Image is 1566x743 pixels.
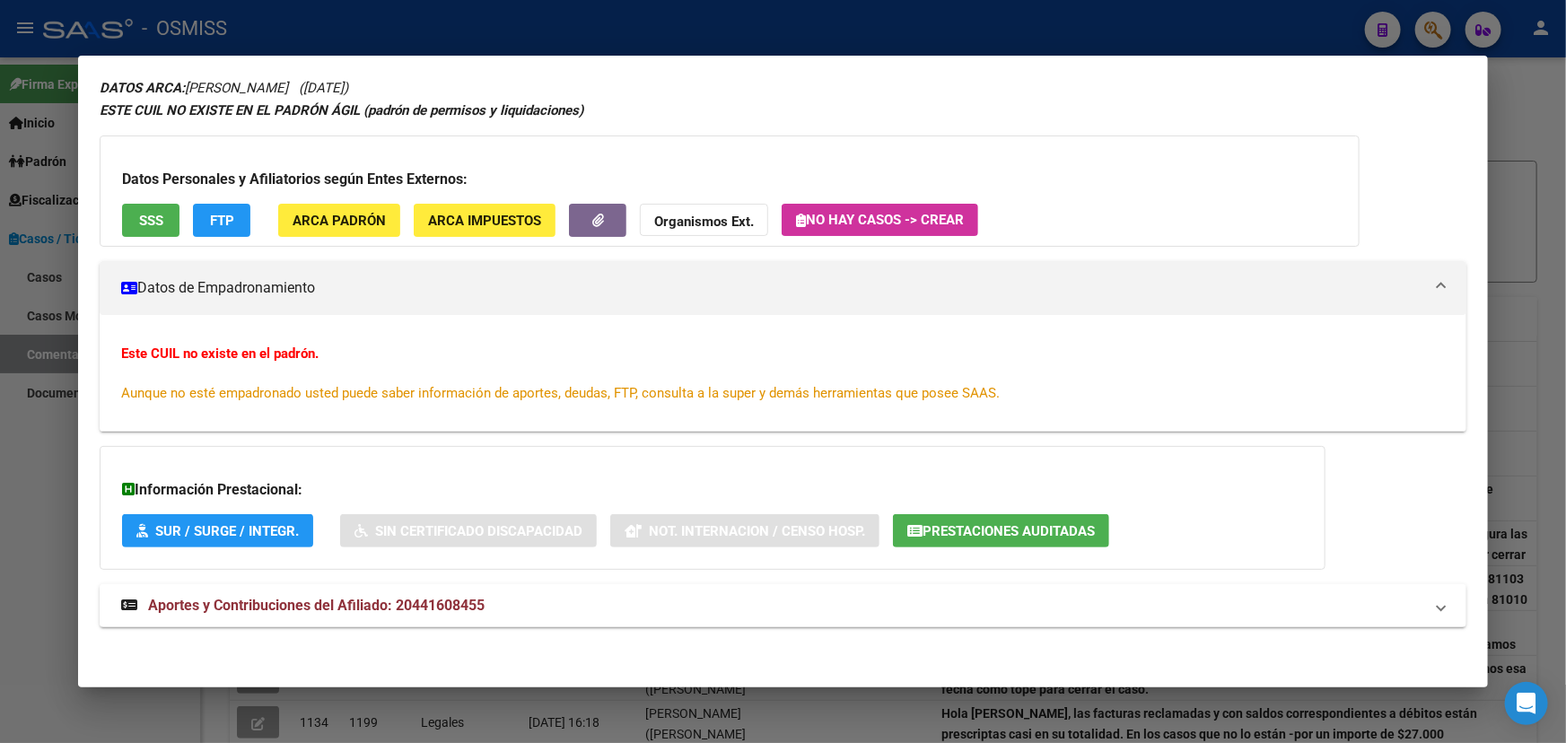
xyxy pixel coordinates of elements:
[923,523,1095,539] span: Prestaciones Auditadas
[193,204,250,237] button: FTP
[796,212,964,228] span: No hay casos -> Crear
[1505,682,1548,725] div: Open Intercom Messenger
[139,213,163,229] span: SSS
[428,213,541,229] span: ARCA Impuestos
[299,80,348,96] span: ([DATE])
[375,523,582,539] span: Sin Certificado Discapacidad
[100,315,1466,432] div: Datos de Empadronamiento
[293,213,386,229] span: ARCA Padrón
[640,204,768,237] button: Organismos Ext.
[893,514,1109,547] button: Prestaciones Auditadas
[122,204,179,237] button: SSS
[610,514,879,547] button: Not. Internacion / Censo Hosp.
[122,479,1303,501] h3: Información Prestacional:
[121,345,319,362] strong: Este CUIL no existe en el padrón.
[100,261,1466,315] mat-expansion-panel-header: Datos de Empadronamiento
[210,213,234,229] span: FTP
[122,169,1337,190] h3: Datos Personales y Afiliatorios según Entes Externos:
[782,204,978,236] button: No hay casos -> Crear
[414,204,556,237] button: ARCA Impuestos
[649,523,865,539] span: Not. Internacion / Censo Hosp.
[654,214,754,230] strong: Organismos Ext.
[100,80,185,96] strong: DATOS ARCA:
[121,277,1423,299] mat-panel-title: Datos de Empadronamiento
[100,80,288,96] span: [PERSON_NAME]
[121,385,1000,401] span: Aunque no esté empadronado usted puede saber información de aportes, deudas, FTP, consulta a la s...
[148,597,485,614] span: Aportes y Contribuciones del Afiliado: 20441608455
[100,584,1466,627] mat-expansion-panel-header: Aportes y Contribuciones del Afiliado: 20441608455
[155,523,299,539] span: SUR / SURGE / INTEGR.
[278,204,400,237] button: ARCA Padrón
[122,514,313,547] button: SUR / SURGE / INTEGR.
[340,514,597,547] button: Sin Certificado Discapacidad
[100,102,583,118] strong: ESTE CUIL NO EXISTE EN EL PADRÓN ÁGIL (padrón de permisos y liquidaciones)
